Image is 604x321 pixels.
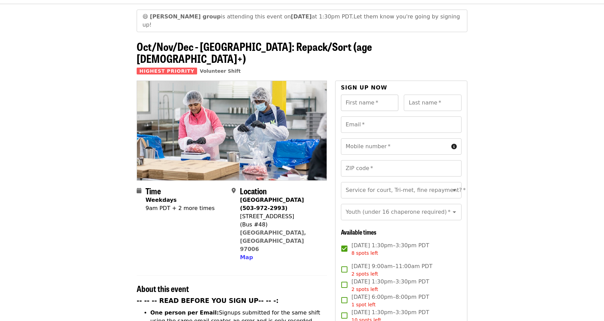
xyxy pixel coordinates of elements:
[146,197,177,203] strong: Weekdays
[352,278,429,293] span: [DATE] 1:30pm–3:30pm PDT
[240,212,321,221] div: [STREET_ADDRESS]
[352,250,378,256] span: 8 spots left
[137,297,279,304] strong: -- -- -- READ BEFORE YOU SIGN UP-- -- -:
[142,13,148,20] span: grinning face emoji
[240,197,304,211] strong: [GEOGRAPHIC_DATA] (503-972-2993)
[352,271,378,277] span: 2 spots left
[352,302,376,307] span: 1 spot left
[352,241,429,257] span: [DATE] 1:30pm–3:30pm PDT
[341,95,399,111] input: First name
[451,143,457,150] i: circle-info icon
[137,38,372,66] span: Oct/Nov/Dec - [GEOGRAPHIC_DATA]: Repack/Sort (age [DEMOGRAPHIC_DATA]+)
[137,68,197,74] span: Highest Priority
[404,95,462,111] input: Last name
[341,116,462,133] input: Email
[341,138,449,155] input: Mobile number
[150,13,354,20] span: is attending this event on at 1:30pm PDT.
[240,253,253,262] button: Map
[240,185,267,197] span: Location
[341,227,376,236] span: Available times
[291,13,312,20] strong: [DATE]
[341,160,462,177] input: ZIP code
[450,185,459,195] button: Open
[137,282,189,294] span: About this event
[352,287,378,292] span: 2 spots left
[232,187,236,194] i: map-marker-alt icon
[146,185,161,197] span: Time
[240,229,306,252] a: [GEOGRAPHIC_DATA], [GEOGRAPHIC_DATA] 97006
[352,262,433,278] span: [DATE] 9:00am–11:00am PDT
[341,84,387,91] span: Sign up now
[146,204,215,212] div: 9am PDT + 2 more times
[137,187,141,194] i: calendar icon
[240,254,253,261] span: Map
[150,13,221,20] strong: [PERSON_NAME] group
[240,221,321,229] div: (Bus #48)
[352,293,429,308] span: [DATE] 6:00pm–8:00pm PDT
[137,81,327,180] img: Oct/Nov/Dec - Beaverton: Repack/Sort (age 10+) organized by Oregon Food Bank
[450,207,459,217] button: Open
[150,309,219,316] strong: One person per Email:
[200,68,241,74] a: Volunteer Shift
